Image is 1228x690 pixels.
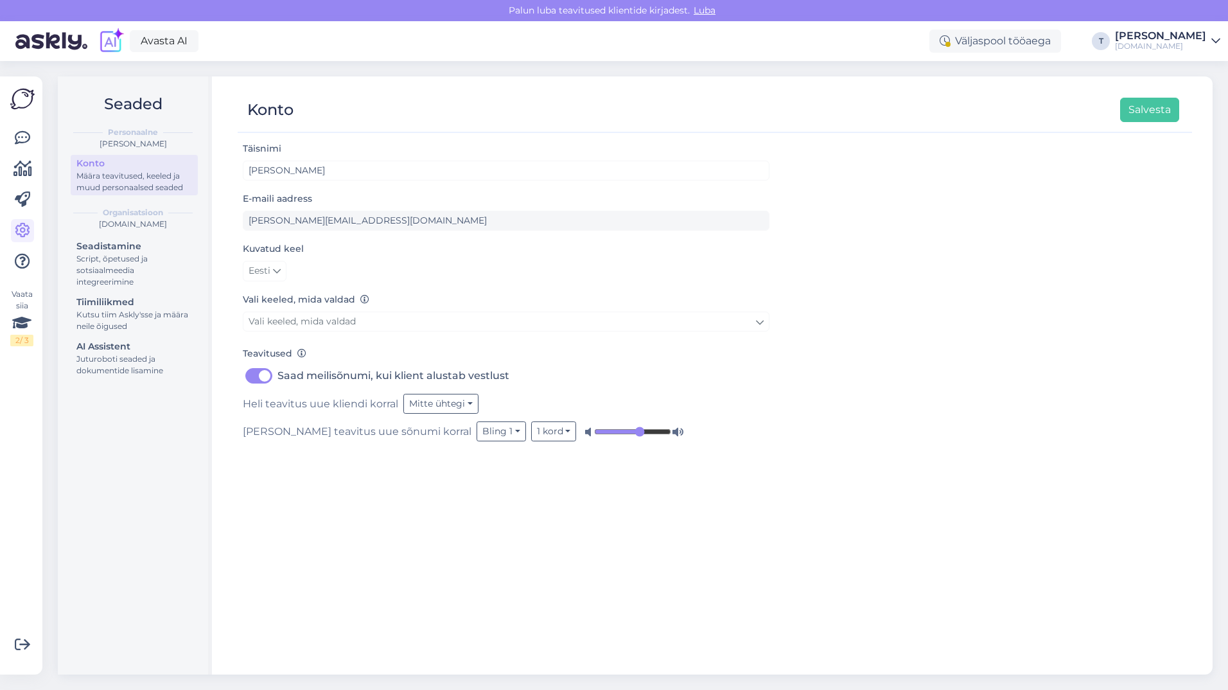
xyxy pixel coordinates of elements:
input: Sisesta e-maili aadress [243,211,769,231]
img: Askly Logo [10,87,35,111]
input: Sisesta nimi [243,161,769,181]
div: Kutsu tiim Askly'sse ja määra neile õigused [76,309,192,332]
div: Juturoboti seaded ja dokumentide lisamine [76,353,192,376]
button: 1 kord [531,421,577,441]
div: T [1092,32,1110,50]
div: Seadistamine [76,240,192,253]
b: Personaalne [108,127,158,138]
a: TiimiliikmedKutsu tiim Askly'sse ja määra neile õigused [71,294,198,334]
a: Eesti [243,261,286,281]
img: explore-ai [98,28,125,55]
div: Konto [76,157,192,170]
span: Vali keeled, mida valdad [249,315,356,327]
label: Saad meilisõnumi, kui klient alustab vestlust [277,366,509,386]
a: Vali keeled, mida valdad [243,312,769,332]
label: Teavitused [243,347,306,360]
div: Vaata siia [10,288,33,346]
div: [DOMAIN_NAME] [68,218,198,230]
span: Luba [690,4,719,16]
label: Täisnimi [243,142,281,155]
div: [DOMAIN_NAME] [1115,41,1206,51]
b: Organisatsioon [103,207,163,218]
a: KontoMäära teavitused, keeled ja muud personaalsed seaded [71,155,198,195]
span: Eesti [249,264,270,278]
div: Script, õpetused ja sotsiaalmeedia integreerimine [76,253,192,288]
div: Tiimiliikmed [76,296,192,309]
a: AI AssistentJuturoboti seaded ja dokumentide lisamine [71,338,198,378]
div: Konto [247,98,294,122]
div: [PERSON_NAME] [68,138,198,150]
div: AI Assistent [76,340,192,353]
label: E-maili aadress [243,192,312,206]
a: SeadistamineScript, õpetused ja sotsiaalmeedia integreerimine [71,238,198,290]
label: Vali keeled, mida valdad [243,293,369,306]
div: Väljaspool tööaega [929,30,1061,53]
div: 2 / 3 [10,335,33,346]
div: [PERSON_NAME] teavitus uue sõnumi korral [243,421,769,441]
div: [PERSON_NAME] [1115,31,1206,41]
div: Heli teavitus uue kliendi korral [243,394,769,414]
div: Määra teavitused, keeled ja muud personaalsed seaded [76,170,192,193]
a: [PERSON_NAME][DOMAIN_NAME] [1115,31,1220,51]
button: Salvesta [1120,98,1179,122]
h2: Seaded [68,92,198,116]
button: Bling 1 [477,421,526,441]
a: Avasta AI [130,30,198,52]
button: Mitte ühtegi [403,394,478,414]
label: Kuvatud keel [243,242,304,256]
